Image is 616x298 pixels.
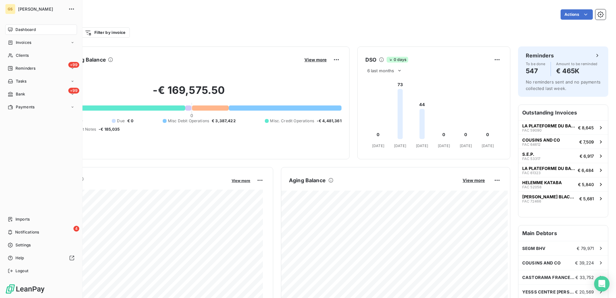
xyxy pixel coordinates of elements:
a: Help [5,253,77,263]
span: -€ 4,481,361 [317,118,342,124]
span: View more [463,178,485,183]
div: GS [5,4,15,14]
span: Tasks [16,78,27,84]
span: € 5,681 [579,196,594,201]
tspan: [DATE] [372,144,384,148]
a: Clients [5,50,77,61]
span: S.E.P. [522,152,534,157]
a: +99Bank [5,89,77,99]
span: No reminders sent and no payments collected last week. [526,79,601,91]
span: € 20,569 [575,289,594,294]
span: Settings [15,242,31,248]
a: Tasks [5,76,77,86]
span: To be done [526,62,545,66]
tspan: [DATE] [460,144,472,148]
span: Amount to be reminded [556,62,598,66]
span: Help [15,255,24,261]
tspan: [DATE] [482,144,494,148]
span: Imports [15,216,30,222]
span: Dashboard [15,27,36,33]
span: € 6,484 [578,168,594,173]
button: View more [461,177,487,183]
a: Payments [5,102,77,112]
span: [PERSON_NAME] [18,6,64,12]
span: Due [117,118,124,124]
span: € 0 [127,118,133,124]
h6: DSO [365,56,376,64]
a: +99Reminders [5,63,77,74]
a: Dashboard [5,25,77,35]
span: € 33,752 [575,275,594,280]
h4: € 465K [556,66,598,76]
button: View more [230,177,252,183]
a: Settings [5,240,77,250]
span: € 79,971 [577,246,594,251]
tspan: [DATE] [438,144,450,148]
span: Invoices [16,40,31,45]
span: Clients [16,53,29,58]
span: Reminders [15,65,35,71]
button: S.E.P.FAC 53317€ 6,917 [518,149,608,163]
span: FAC 53317 [522,157,540,161]
a: Imports [5,214,77,224]
h2: -€ 169,575.50 [36,84,342,103]
button: Actions [561,9,593,20]
span: FAC 72466 [522,199,541,203]
span: € 8,645 [578,125,594,130]
button: HELEMME KATABAFAC 52058€ 5,840 [518,177,608,191]
span: HELEMME KATABA [522,180,562,185]
span: € 7,509 [579,139,594,144]
span: View more [304,57,327,62]
button: LA PLATEFORME DU BATIMENT PDBFAC 59090€ 8,645 [518,120,608,134]
button: Filter by invoice [81,27,130,38]
span: Misc Debit Operations [168,118,209,124]
h6: Outstanding Invoices [518,105,608,120]
button: View more [303,57,329,63]
span: FAC 61323 [522,171,541,175]
span: Misc. Credit Operations [270,118,314,124]
span: YESSS CENTRE [PERSON_NAME] [522,289,575,294]
span: +99 [68,88,79,94]
a: Invoices [5,37,77,48]
h4: 547 [526,66,545,76]
img: Logo LeanPay [5,284,45,294]
span: Notifications [15,229,39,235]
span: 0 [190,113,193,118]
span: € 5,840 [578,182,594,187]
h6: Main Debtors [518,225,608,241]
div: Open Intercom Messenger [594,276,610,292]
h6: Aging Balance [289,176,326,184]
span: CASTORAMA FRANCE SAS [522,275,575,280]
span: LA PLATEFORME DU BATIMENT PDB [522,123,575,128]
span: Logout [15,268,28,274]
span: Monthly Revenue [36,183,227,190]
span: +99 [68,62,79,68]
h6: Reminders [526,52,554,59]
tspan: [DATE] [416,144,428,148]
span: € 3,387,422 [212,118,236,124]
span: Bank [16,91,25,97]
span: 6 last months [367,68,394,73]
span: SEGM BHV [522,246,545,251]
span: View more [232,178,250,183]
span: Payments [16,104,34,110]
span: COUSINS AND CO [522,260,561,265]
span: -€ 185,035 [99,126,120,132]
span: LA PLATEFORME DU BATIMENT PDB [522,166,575,171]
button: LA PLATEFORME DU BATIMENT PDBFAC 61323€ 6,484 [518,163,608,177]
span: € 39,224 [575,260,594,265]
span: 0 days [387,57,408,63]
button: [PERSON_NAME] BLACK LIMITEDFAC 72466€ 5,681 [518,191,608,205]
tspan: [DATE] [394,144,406,148]
span: € 6,917 [580,154,594,159]
button: COUSINS AND COFAC 64612€ 7,509 [518,134,608,149]
span: COUSINS AND CO [522,137,560,143]
span: FAC 64612 [522,143,541,146]
span: FAC 52058 [522,185,542,189]
span: [PERSON_NAME] BLACK LIMITED [522,194,577,199]
span: 4 [73,226,79,232]
span: FAC 59090 [522,128,542,132]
